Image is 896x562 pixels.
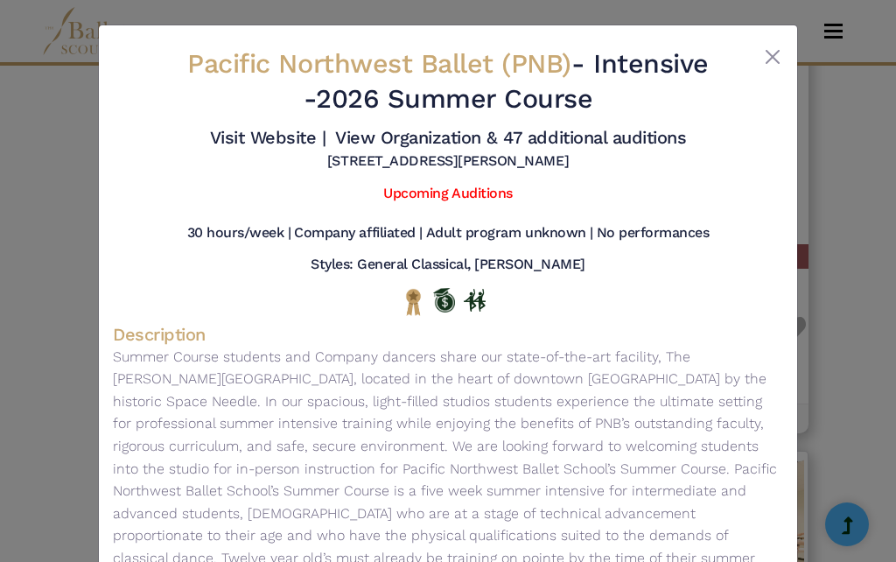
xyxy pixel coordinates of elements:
[187,224,291,242] h5: 30 hours/week |
[426,224,593,242] h5: Adult program unknown |
[187,48,571,79] span: Pacific Northwest Ballet (PNB)
[113,323,783,346] h4: Description
[433,288,455,313] img: Offers Scholarship
[597,224,710,242] h5: No performances
[762,46,783,67] button: Close
[311,256,585,274] h5: Styles: General Classical, [PERSON_NAME]
[464,289,486,312] img: In Person
[304,48,709,114] span: Intensive -
[210,127,326,148] a: Visit Website |
[294,224,422,242] h5: Company affiliated |
[335,127,686,148] a: View Organization & 47 additional auditions
[169,46,727,116] h2: - 2026 Summer Course
[327,152,569,171] h5: [STREET_ADDRESS][PERSON_NAME]
[402,288,424,315] img: National
[383,185,512,201] a: Upcoming Auditions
